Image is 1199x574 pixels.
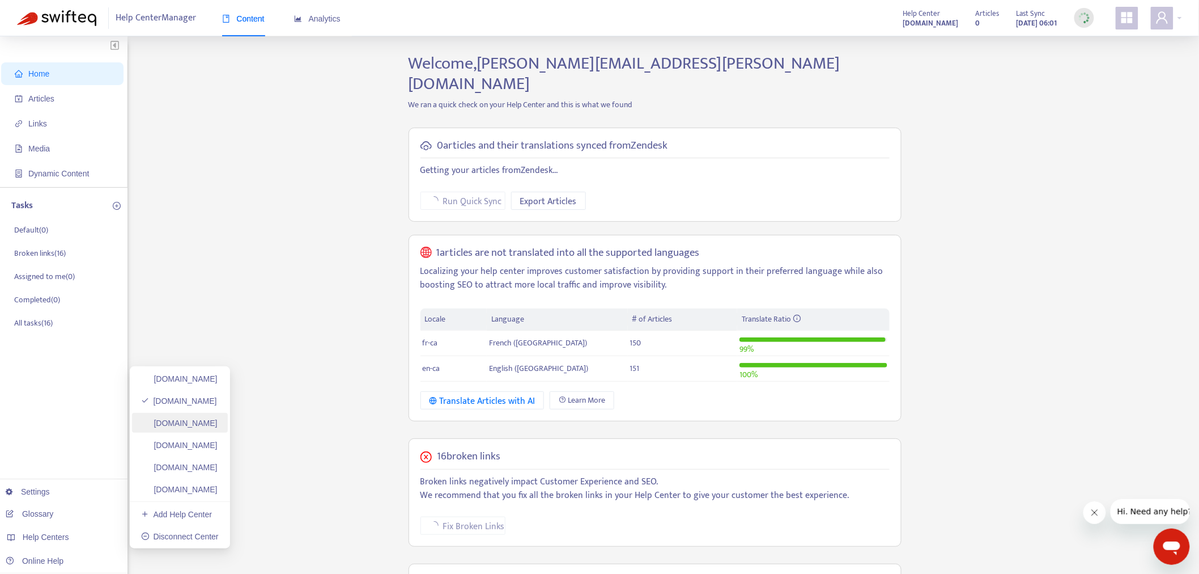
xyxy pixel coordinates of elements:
span: area-chart [294,15,302,23]
a: [DOMAIN_NAME] [141,485,218,494]
span: 99 % [739,343,754,356]
th: # of Articles [628,309,737,331]
p: Broken links negatively impact Customer Experience and SEO. We recommend that you fix all the bro... [420,475,890,503]
img: sync_loading.0b5143dde30e3a21642e.gif [1077,11,1091,25]
span: loading [428,520,439,531]
span: 150 [630,336,641,349]
span: file-image [15,145,23,153]
a: [DOMAIN_NAME] [141,441,218,450]
span: English ([GEOGRAPHIC_DATA]) [489,362,588,375]
p: Broken links ( 16 ) [14,247,66,259]
span: Hi. Need any help? [7,8,82,17]
strong: 0 [976,17,980,29]
span: Help Center Manager [116,7,197,29]
p: Assigned to me ( 0 ) [14,271,75,282]
span: Articles [976,7,1000,20]
p: We ran a quick check on your Help Center and this is what we found [400,99,910,111]
span: en-ca [423,362,440,375]
iframe: Message from company [1111,499,1190,524]
span: fr-ca [423,336,438,349]
span: container [15,170,23,178]
strong: [DATE] 06:01 [1017,17,1057,29]
th: Language [487,309,627,331]
span: home [15,70,23,78]
a: Disconnect Center [141,532,219,541]
p: All tasks ( 16 ) [14,317,53,329]
span: link [15,120,23,128]
span: close-circle [420,451,432,463]
button: Run Quick Sync [420,192,505,210]
img: Swifteq [17,10,96,26]
span: loading [428,195,439,206]
span: Help Centers [23,533,69,542]
h5: 0 articles and their translations synced from Zendesk [437,140,668,153]
button: Fix Broken Links [420,517,505,535]
h5: 1 articles are not translated into all the supported languages [436,247,699,260]
span: appstore [1120,11,1134,24]
span: Export Articles [520,195,577,209]
div: Translate Ratio [742,313,885,326]
button: Export Articles [511,192,586,210]
span: Media [28,144,50,153]
span: cloud-sync [420,140,432,151]
span: Dynamic Content [28,169,89,178]
a: [DOMAIN_NAME] [141,396,217,406]
a: Settings [6,487,50,496]
th: Locale [420,309,487,331]
a: Glossary [6,509,53,518]
span: Home [28,69,49,78]
span: Fix Broken Links [443,520,505,534]
iframe: Close message [1083,501,1106,524]
p: Localizing your help center improves customer satisfaction by providing support in their preferre... [420,265,890,292]
span: 100 % [739,368,758,381]
span: Content [222,14,265,23]
span: user [1155,11,1169,24]
span: Run Quick Sync [443,195,502,209]
strong: [DOMAIN_NAME] [903,17,959,29]
span: Analytics [294,14,341,23]
span: Help Center [903,7,941,20]
p: Getting your articles from Zendesk ... [420,164,890,178]
a: Add Help Center [141,510,212,519]
a: [DOMAIN_NAME] [141,419,218,428]
p: Default ( 0 ) [14,224,48,236]
h5: 16 broken links [437,450,501,463]
a: Learn More [550,391,614,410]
a: Online Help [6,556,63,565]
p: Tasks [11,199,33,213]
p: Completed ( 0 ) [14,294,60,306]
button: Translate Articles with AI [420,391,545,410]
span: account-book [15,95,23,103]
iframe: Button to launch messaging window [1154,529,1190,565]
span: plus-circle [113,202,121,210]
span: Articles [28,94,54,103]
a: [DOMAIN_NAME] [141,374,218,383]
div: Translate Articles with AI [430,394,535,408]
span: book [222,15,230,23]
span: Links [28,119,47,128]
span: global [420,247,432,260]
span: Last Sync [1017,7,1045,20]
span: 151 [630,362,640,375]
span: Learn More [568,394,605,407]
span: French ([GEOGRAPHIC_DATA]) [489,336,587,349]
a: [DOMAIN_NAME] [141,463,218,472]
span: Welcome, [PERSON_NAME][EMAIL_ADDRESS][PERSON_NAME][DOMAIN_NAME] [409,49,840,98]
a: [DOMAIN_NAME] [903,16,959,29]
